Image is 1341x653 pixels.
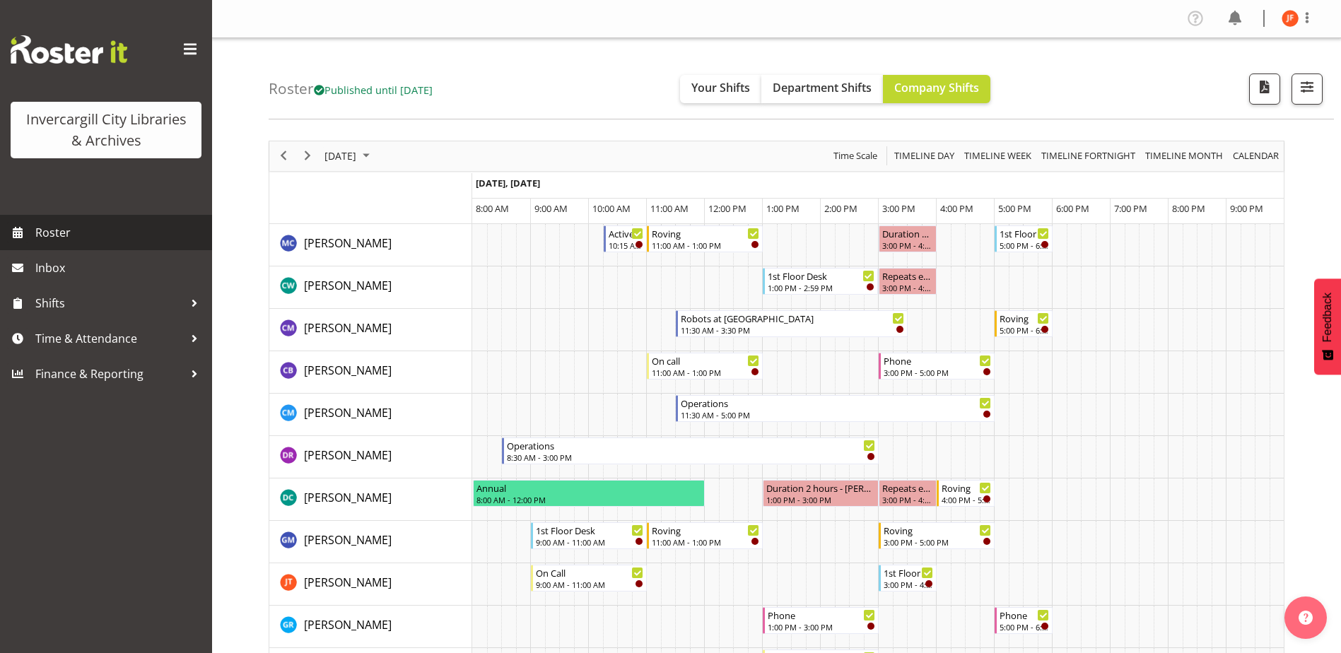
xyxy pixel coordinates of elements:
[652,367,759,378] div: 11:00 AM - 1:00 PM
[320,141,378,171] div: September 30, 2025
[892,147,957,165] button: Timeline Day
[1114,202,1147,215] span: 7:00 PM
[766,481,875,495] div: Duration 2 hours - [PERSON_NAME]
[884,353,991,367] div: Phone
[652,523,759,537] div: Roving
[269,521,472,563] td: Gabriel McKay Smith resource
[531,522,647,549] div: Gabriel McKay Smith"s event - 1st Floor Desk Begin From Tuesday, September 30, 2025 at 9:00:00 AM...
[1144,147,1224,165] span: Timeline Month
[832,147,879,165] span: Time Scale
[884,367,991,378] div: 3:00 PM - 5:00 PM
[476,202,509,215] span: 8:00 AM
[269,563,472,606] td: Glen Tomlinson resource
[676,395,995,422] div: Cindy Mulrooney"s event - Operations Begin From Tuesday, September 30, 2025 at 11:30:00 AM GMT+13...
[507,438,875,452] div: Operations
[604,225,648,252] div: Aurora Catu"s event - Active Rhyming Begin From Tuesday, September 30, 2025 at 10:15:00 AM GMT+13...
[995,310,1053,337] div: Chamique Mamolo"s event - Roving Begin From Tuesday, September 30, 2025 at 5:00:00 PM GMT+13:00 E...
[1000,226,1049,240] div: 1st Floor Desk
[35,257,205,278] span: Inbox
[879,522,995,549] div: Gabriel McKay Smith"s event - Roving Begin From Tuesday, September 30, 2025 at 3:00:00 PM GMT+13:...
[536,523,643,537] div: 1st Floor Desk
[1000,240,1049,251] div: 5:00 PM - 6:00 PM
[768,621,875,633] div: 1:00 PM - 3:00 PM
[476,481,701,495] div: Annual
[304,616,392,633] a: [PERSON_NAME]
[691,80,750,95] span: Your Shifts
[882,240,933,251] div: 3:00 PM - 4:00 PM
[882,269,933,283] div: Repeats every [DATE] - [PERSON_NAME]
[763,268,878,295] div: Catherine Wilson"s event - 1st Floor Desk Begin From Tuesday, September 30, 2025 at 1:00:00 PM GM...
[304,489,392,506] a: [PERSON_NAME]
[1314,278,1341,375] button: Feedback - Show survey
[304,405,392,420] span: [PERSON_NAME]
[1040,147,1137,165] span: Timeline Fortnight
[882,481,933,495] div: Repeats every [DATE] - [PERSON_NAME]
[1292,73,1323,105] button: Filter Shifts
[609,240,644,251] div: 10:15 AM - 11:00 AM
[35,222,205,243] span: Roster
[269,224,472,266] td: Aurora Catu resource
[647,353,763,380] div: Chris Broad"s event - On call Begin From Tuesday, September 30, 2025 at 11:00:00 AM GMT+13:00 End...
[708,202,746,215] span: 12:00 PM
[35,363,184,384] span: Finance & Reporting
[536,579,643,590] div: 9:00 AM - 11:00 AM
[942,494,991,505] div: 4:00 PM - 5:00 PM
[1039,147,1138,165] button: Fortnight
[681,324,904,336] div: 11:30 AM - 3:30 PM
[882,226,933,240] div: Duration 1 hours - [PERSON_NAME]
[536,565,643,580] div: On Call
[680,75,761,103] button: Your Shifts
[882,202,915,215] span: 3:00 PM
[1282,10,1299,27] img: joanne-forbes11668.jpg
[1172,202,1205,215] span: 8:00 PM
[502,437,879,464] div: Debra Robinson"s event - Operations Begin From Tuesday, September 30, 2025 at 8:30:00 AM GMT+13:0...
[773,80,872,95] span: Department Shifts
[314,83,433,97] span: Published until [DATE]
[879,353,995,380] div: Chris Broad"s event - Phone Begin From Tuesday, September 30, 2025 at 3:00:00 PM GMT+13:00 Ends A...
[304,404,392,421] a: [PERSON_NAME]
[269,351,472,394] td: Chris Broad resource
[879,565,937,592] div: Glen Tomlinson"s event - 1st Floor Desk Begin From Tuesday, September 30, 2025 at 3:00:00 PM GMT+...
[269,309,472,351] td: Chamique Mamolo resource
[652,226,759,240] div: Roving
[763,607,879,634] div: Grace Roscoe-Squires"s event - Phone Begin From Tuesday, September 30, 2025 at 1:00:00 PM GMT+13:...
[831,147,880,165] button: Time Scale
[884,579,933,590] div: 3:00 PM - 4:00 PM
[304,490,392,505] span: [PERSON_NAME]
[304,277,392,294] a: [PERSON_NAME]
[269,394,472,436] td: Cindy Mulrooney resource
[761,75,883,103] button: Department Shifts
[766,202,800,215] span: 1:00 PM
[652,536,759,548] div: 11:00 AM - 1:00 PM
[884,536,991,548] div: 3:00 PM - 5:00 PM
[304,574,392,591] a: [PERSON_NAME]
[295,141,320,171] div: next period
[937,480,995,507] div: Donald Cunningham"s event - Roving Begin From Tuesday, September 30, 2025 at 4:00:00 PM GMT+13:00...
[995,607,1053,634] div: Grace Roscoe-Squires"s event - Phone Begin From Tuesday, September 30, 2025 at 5:00:00 PM GMT+13:...
[681,311,904,325] div: Robots at [GEOGRAPHIC_DATA]
[1249,73,1280,105] button: Download a PDF of the roster for the current day
[942,481,991,495] div: Roving
[768,608,875,622] div: Phone
[768,269,874,283] div: 1st Floor Desk
[824,202,857,215] span: 2:00 PM
[322,147,376,165] button: September 2025
[681,409,991,420] div: 11:30 AM - 5:00 PM
[1000,324,1049,336] div: 5:00 PM - 6:00 PM
[647,522,763,549] div: Gabriel McKay Smith"s event - Roving Begin From Tuesday, September 30, 2025 at 11:00:00 AM GMT+13...
[304,319,392,336] a: [PERSON_NAME]
[652,353,759,367] div: On call
[894,80,979,95] span: Company Shifts
[962,147,1034,165] button: Timeline Week
[507,452,875,463] div: 8:30 AM - 3:00 PM
[647,225,763,252] div: Aurora Catu"s event - Roving Begin From Tuesday, September 30, 2025 at 11:00:00 AM GMT+13:00 Ends...
[269,436,472,478] td: Debra Robinson resource
[304,362,392,379] a: [PERSON_NAME]
[269,81,433,97] h4: Roster
[473,480,705,507] div: Donald Cunningham"s event - Annual Begin From Tuesday, September 30, 2025 at 8:00:00 AM GMT+13:00...
[940,202,973,215] span: 4:00 PM
[592,202,631,215] span: 10:00 AM
[304,575,392,590] span: [PERSON_NAME]
[1231,147,1282,165] button: Month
